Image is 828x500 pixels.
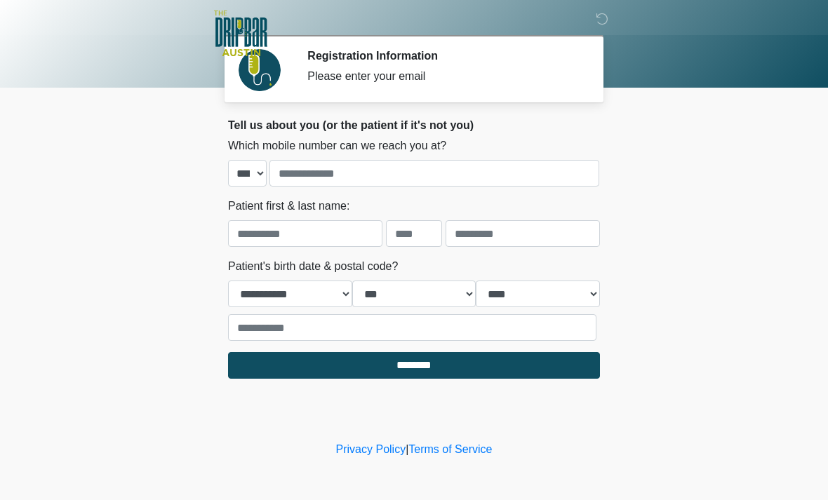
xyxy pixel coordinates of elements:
img: The DRIPBaR - Austin The Domain Logo [214,11,267,56]
img: Agent Avatar [239,49,281,91]
a: Privacy Policy [336,443,406,455]
h2: Tell us about you (or the patient if it's not you) [228,119,600,132]
a: | [406,443,408,455]
label: Patient first & last name: [228,198,349,215]
a: Terms of Service [408,443,492,455]
label: Which mobile number can we reach you at? [228,137,446,154]
div: Please enter your email [307,68,579,85]
label: Patient's birth date & postal code? [228,258,398,275]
